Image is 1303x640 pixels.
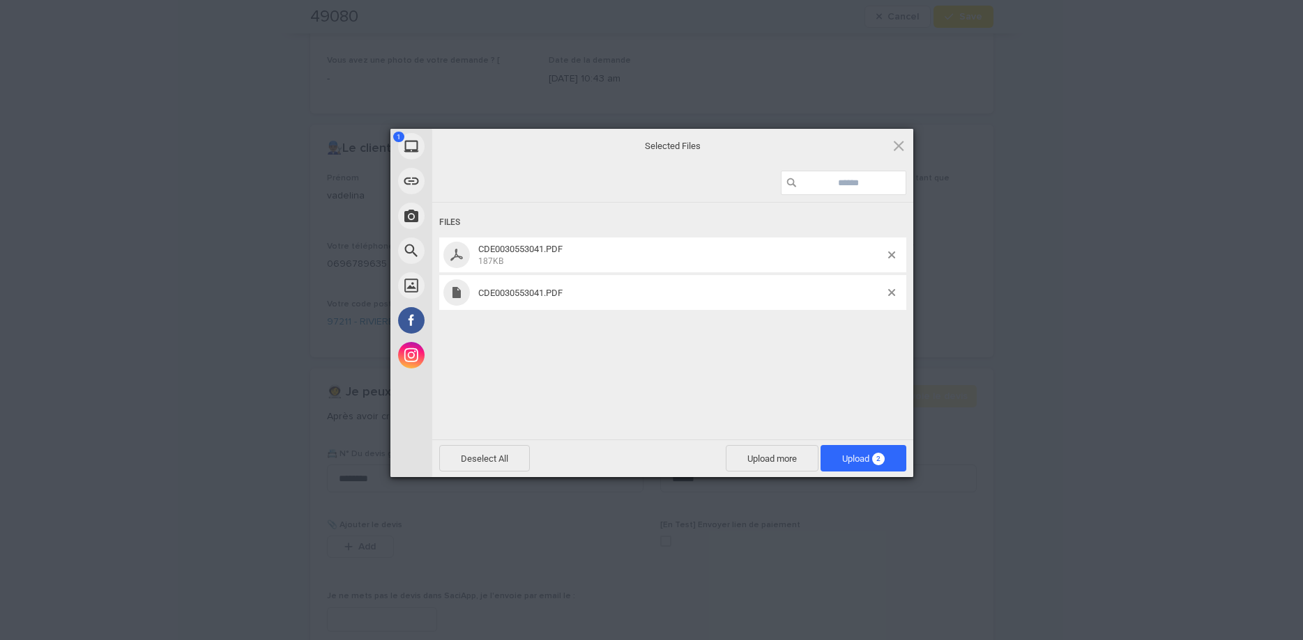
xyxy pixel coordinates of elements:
div: Link (URL) [390,164,558,198]
div: Unsplash [390,268,558,303]
div: Files [439,210,906,235]
span: 187KB [478,256,503,266]
div: Web Search [390,233,558,268]
span: Upload [842,453,885,464]
span: Upload [821,445,906,471]
span: Upload more [726,445,818,471]
div: My Device [390,129,558,164]
span: Selected Files [533,139,812,152]
span: Click here or hit ESC to close picker [891,138,906,153]
span: CDE0030553041.PDF [474,244,888,267]
span: CDE0030553041.PDF [478,244,563,254]
span: 2 [872,453,885,465]
span: CDE0030553041.PDF [478,288,563,298]
div: Instagram [390,338,558,373]
div: Take Photo [390,198,558,233]
span: CDE0030553041.PDF [474,288,888,298]
span: 1 [393,132,404,142]
span: Deselect All [439,445,530,471]
div: Facebook [390,303,558,338]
